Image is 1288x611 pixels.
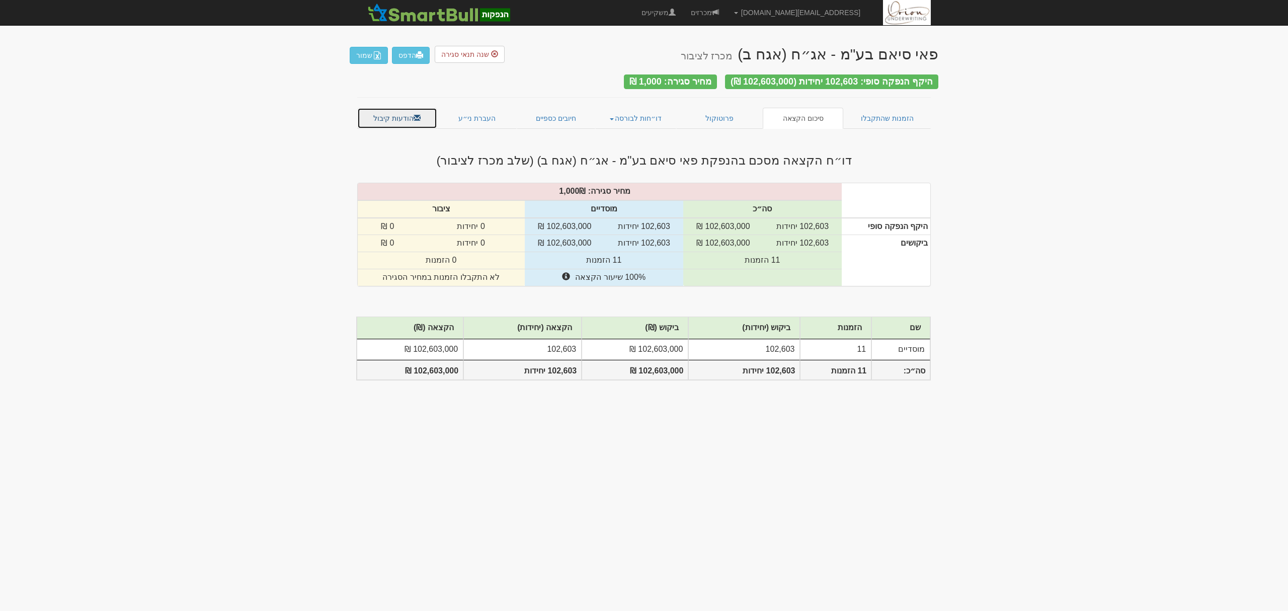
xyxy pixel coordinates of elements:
[463,339,582,360] td: 102,603
[582,360,688,380] th: 102,603,000 ₪
[353,186,847,197] div: ₪
[525,269,683,286] td: 100% שיעור הקצאה
[800,317,871,339] th: הזמנות
[605,218,683,235] td: 102,603 יחידות
[463,317,582,339] th: הקצאה (יחידות)
[437,108,517,129] a: העברת ני״ע
[763,108,844,129] a: סיכום הקצאה
[358,200,525,218] th: ציבור
[358,235,418,252] td: 0 ₪
[871,360,930,380] th: סה״כ:
[681,50,733,61] small: מכרז לציבור
[358,252,525,269] td: 0 הזמנות
[725,74,938,89] div: היקף הנפקה סופי: 102,603 יחידות (102,603,000 ₪)
[763,235,842,252] td: 102,603 יחידות
[676,108,763,129] a: פרוטוקול
[525,252,683,269] td: 11 הזמנות
[441,50,489,58] span: שנה תנאי סגירה
[435,46,505,63] button: שנה תנאי סגירה
[358,218,418,235] td: 0 ₪
[357,339,463,360] td: 102,603,000 ₪
[871,339,930,360] td: מוסדיים
[350,47,388,64] button: שמור
[517,108,595,129] a: חיובים כספיים
[358,269,525,286] td: לא התקבלו הזמנות במחיר הסגירה
[688,317,800,339] th: ביקוש (יחידות)
[463,360,582,380] th: 102,603 יחידות
[357,317,463,339] th: הקצאה (₪)
[350,154,938,167] h3: דו״ח הקצאה מסכם בהנפקת פאי סיאם בע"מ - אג״ח (אגח ב) (שלב מכרז לציבור)
[357,108,437,129] a: הודעות קיבול
[588,187,630,195] strong: מחיר סגירה:
[683,252,842,269] td: 11 הזמנות
[525,235,605,252] td: 102,603,000 ₪
[688,360,800,380] th: 102,603 יחידות
[683,235,763,252] td: 102,603,000 ₪
[843,108,931,129] a: הזמנות שהתקבלו
[525,218,605,235] td: 102,603,000 ₪
[842,218,930,235] th: היקף הנפקה סופי
[683,218,763,235] td: 102,603,000 ₪
[800,360,871,380] th: 11 הזמנות
[683,200,842,218] th: סה״כ
[624,74,717,89] div: מחיר סגירה: 1,000 ₪
[373,51,381,59] img: excel-file-white.png
[357,360,463,380] th: 102,603,000 ₪
[681,46,938,62] div: פאי סיאם בע"מ - אג״ח (אגח ב)
[365,3,513,23] img: SmartBull Logo
[582,317,688,339] th: ביקוש (₪)
[418,218,525,235] td: 0 יחידות
[525,200,683,218] th: מוסדיים
[559,187,579,195] span: 1,000
[595,108,677,129] a: דו״חות לבורסה
[871,317,930,339] th: שם
[582,339,688,360] td: 102,603,000 ₪
[800,339,871,360] td: 11
[418,235,525,252] td: 0 יחידות
[605,235,683,252] td: 102,603 יחידות
[688,339,800,360] td: 102,603
[842,235,930,286] th: ביקושים
[392,47,430,64] a: הדפס
[763,218,842,235] td: 102,603 יחידות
